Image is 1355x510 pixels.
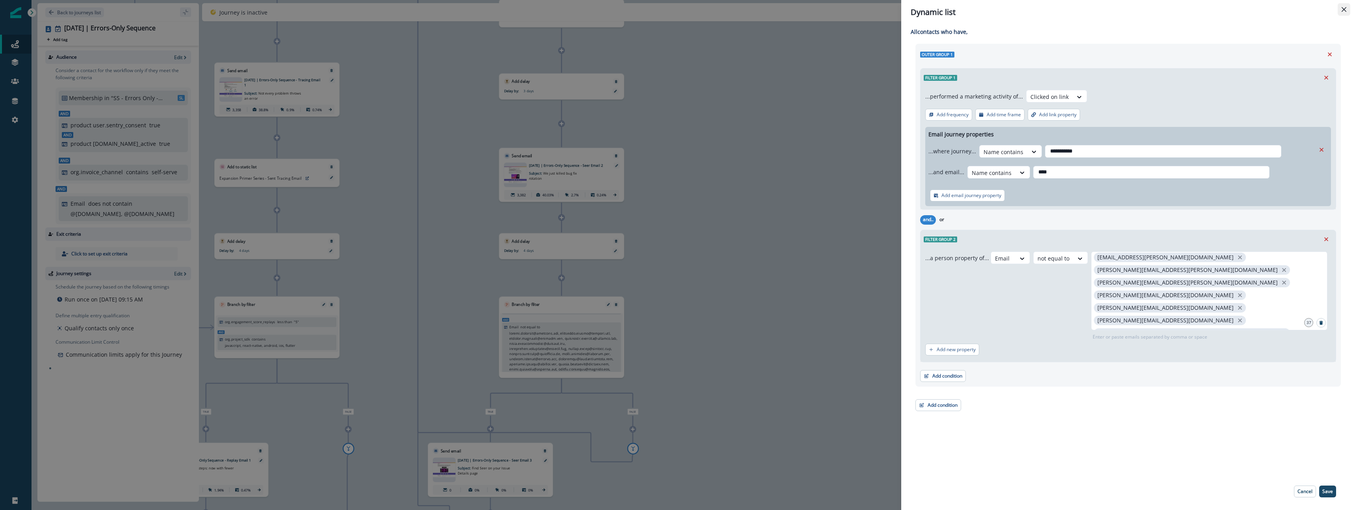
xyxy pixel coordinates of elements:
p: [PERSON_NAME][EMAIL_ADDRESS][DOMAIN_NAME] [1097,305,1234,311]
button: or [936,215,948,225]
button: Add condition [915,399,961,411]
p: [PERSON_NAME][EMAIL_ADDRESS][PERSON_NAME][DOMAIN_NAME] [1097,267,1278,274]
button: Add new property [925,344,979,356]
p: Add frequency [937,112,969,117]
button: Cancel [1294,486,1316,497]
p: ...performed a marketing activity of... [925,92,1023,101]
div: Dynamic list [911,6,1346,18]
button: Add condition [920,370,966,382]
p: Add new property [937,347,976,352]
button: Remove [1320,72,1333,84]
p: Add link property [1039,112,1077,117]
button: close [1280,279,1288,287]
span: Outer group 1 [920,52,954,58]
button: Save [1319,486,1336,497]
p: Cancel [1297,489,1312,494]
span: Filter group 1 [924,75,957,81]
button: Add frequency [925,109,972,121]
p: Add time frame [987,112,1021,117]
button: Remove [1315,144,1328,156]
button: close [1236,304,1244,312]
p: [PERSON_NAME][EMAIL_ADDRESS][PERSON_NAME][DOMAIN_NAME] [1097,330,1278,337]
p: Enter or paste emails separated by comma or space [1091,333,1209,341]
p: [EMAIL_ADDRESS][PERSON_NAME][DOMAIN_NAME] [1097,254,1234,261]
button: close [1236,316,1244,324]
button: and.. [920,215,936,225]
p: Save [1322,489,1333,494]
p: Add email journey property [941,193,1001,198]
button: Add link property [1028,109,1080,121]
button: Remove [1320,233,1333,245]
div: 37 [1304,318,1313,327]
p: [PERSON_NAME][EMAIL_ADDRESS][PERSON_NAME][DOMAIN_NAME] [1097,279,1278,286]
button: close [1280,266,1288,274]
p: ...and email... [928,168,964,176]
button: Search [1316,318,1326,328]
button: Add time frame [975,109,1025,121]
button: close [1280,329,1288,337]
p: ...where journey... [928,147,976,155]
button: Remove [1323,48,1336,60]
button: Add email journey property [930,190,1005,201]
p: [PERSON_NAME][EMAIL_ADDRESS][DOMAIN_NAME] [1097,292,1234,299]
button: close [1236,291,1244,299]
p: Email journey properties [928,130,994,138]
button: Close [1338,3,1350,16]
p: All contact s who have, [911,28,1341,36]
button: close [1236,253,1244,261]
p: ...a person property of... [925,254,989,262]
p: [PERSON_NAME][EMAIL_ADDRESS][DOMAIN_NAME] [1097,317,1234,324]
span: Filter group 2 [924,236,957,242]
